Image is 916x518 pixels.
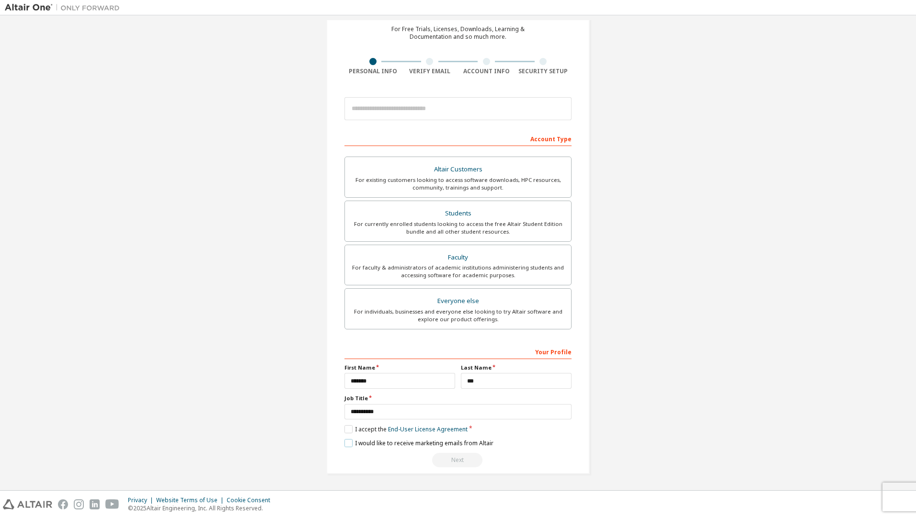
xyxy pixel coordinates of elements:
div: Account Info [458,68,515,75]
div: For faculty & administrators of academic institutions administering students and accessing softwa... [351,264,565,279]
img: facebook.svg [58,499,68,509]
img: youtube.svg [105,499,119,509]
label: Job Title [344,394,572,402]
div: Cookie Consent [227,496,276,504]
div: Security Setup [515,68,572,75]
p: © [128,504,276,512]
label: Last Name [461,364,572,372]
div: Your Profile [344,344,572,359]
div: Account Type [344,131,572,146]
div: Faculty [351,251,565,264]
div: Students [351,207,565,220]
div: Everyone else [351,294,565,308]
img: Altair One [5,3,125,12]
div: For individuals, businesses and everyone else looking to try Altair software and explore our prod... [351,308,565,323]
div: Privacy [128,496,156,504]
div: Website Terms of Use [156,496,227,504]
img: linkedin.svg [90,499,100,509]
label: I would like to receive marketing emails from Altair [344,439,493,447]
a: End-User License Agreement [388,425,468,433]
div: For Free Trials, Licenses, Downloads, Learning & Documentation and so much more. [391,25,525,41]
div: For currently enrolled students looking to access the free Altair Student Edition bundle and all ... [351,220,565,236]
img: altair_logo.svg [3,499,52,509]
label: I accept the [344,425,468,433]
div: Verify Email [401,68,458,75]
div: Personal Info [344,68,401,75]
img: instagram.svg [74,499,84,509]
div: Altair Customers [351,163,565,176]
font: 2025 Altair Engineering, Inc. All Rights Reserved. [133,504,263,512]
div: Provide a valid email to continue [344,453,572,467]
div: For existing customers looking to access software downloads, HPC resources, community, trainings ... [351,176,565,191]
label: First Name [344,364,455,372]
